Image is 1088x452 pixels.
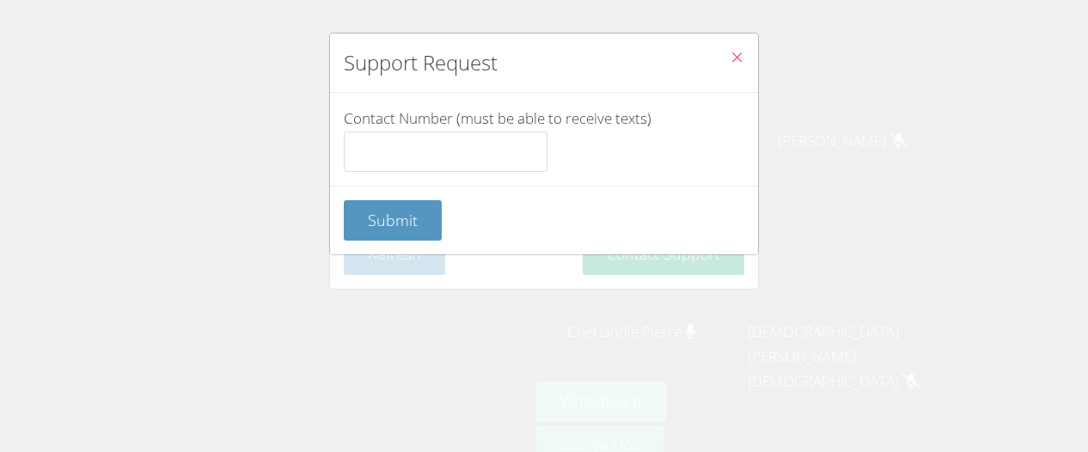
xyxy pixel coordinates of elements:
[344,200,442,241] button: Submit
[344,131,547,173] input: Contact Number (must be able to receive texts)
[368,210,418,230] span: Submit
[344,47,498,78] h2: Support Request
[716,34,758,86] button: Close
[344,108,744,172] label: Contact Number (must be able to receive texts)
